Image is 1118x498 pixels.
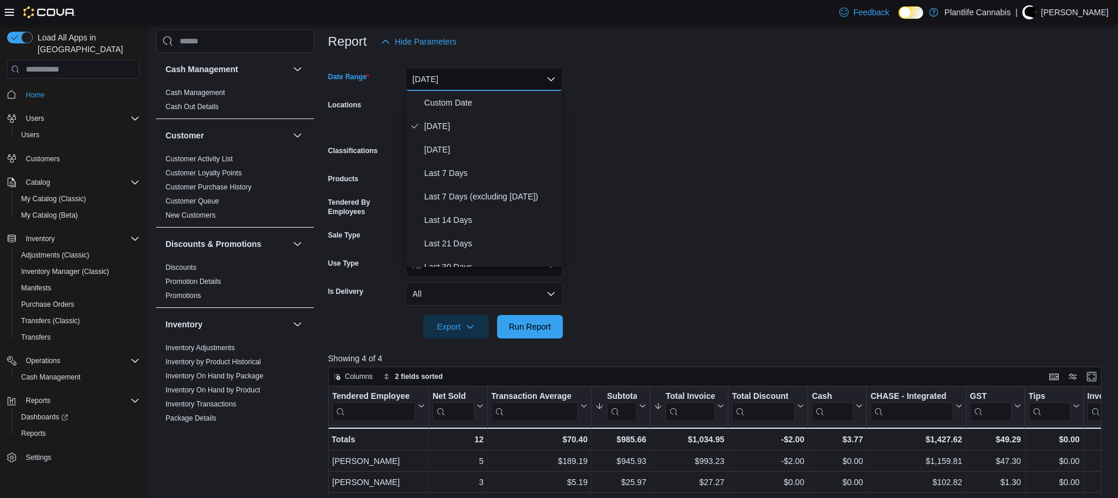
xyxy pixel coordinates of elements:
[870,432,962,446] div: $1,427.62
[332,391,425,421] button: Tendered Employee
[1028,476,1079,490] div: $0.00
[165,291,201,300] span: Promotions
[899,6,923,19] input: Dark Mode
[16,208,83,222] a: My Catalog (Beta)
[491,432,587,446] div: $70.40
[156,152,314,227] div: Customer
[165,103,219,111] a: Cash Out Details
[12,369,144,385] button: Cash Management
[165,400,237,408] a: Inventory Transactions
[21,232,59,246] button: Inventory
[16,265,140,279] span: Inventory Manager (Classic)
[21,267,109,276] span: Inventory Manager (Classic)
[328,72,370,82] label: Date Range
[291,62,305,76] button: Cash Management
[329,370,377,384] button: Columns
[812,391,863,421] button: Cash
[21,194,86,204] span: My Catalog (Classic)
[21,111,140,126] span: Users
[21,88,49,102] a: Home
[165,211,215,219] a: New Customers
[165,182,252,192] span: Customer Purchase History
[291,128,305,143] button: Customer
[291,237,305,251] button: Discounts & Promotions
[33,32,140,55] span: Load All Apps in [GEOGRAPHIC_DATA]
[491,391,587,421] button: Transaction Average
[16,297,140,311] span: Purchase Orders
[21,152,65,166] a: Customers
[328,353,1110,364] p: Showing 4 of 4
[16,330,140,344] span: Transfers
[654,455,724,469] div: $993.23
[433,391,474,402] div: Net Sold
[2,231,144,247] button: Inventory
[332,455,425,469] div: [PERSON_NAME]
[1085,370,1099,384] button: Enter fullscreen
[424,119,558,133] span: [DATE]
[2,110,144,127] button: Users
[12,329,144,345] button: Transfers
[21,372,80,382] span: Cash Management
[491,391,578,421] div: Transaction Average
[16,410,73,424] a: Dashboards
[165,386,260,394] a: Inventory On Hand by Product
[424,189,558,204] span: Last 7 Days (excluding [DATE])
[491,476,587,490] div: $5.19
[433,391,484,421] button: Net Sold
[21,87,140,101] span: Home
[395,36,457,48] span: Hide Parameters
[16,281,56,295] a: Manifests
[944,5,1011,19] p: Plantlife Cannabis
[165,292,201,300] a: Promotions
[395,372,443,381] span: 2 fields sorted
[332,476,425,490] div: [PERSON_NAME]
[165,263,197,272] a: Discounts
[21,354,140,368] span: Operations
[1022,5,1036,19] div: Camille O'Genski
[2,86,144,103] button: Home
[165,183,252,191] a: Customer Purchase History
[654,432,724,446] div: $1,034.95
[607,391,637,421] div: Subtotal
[2,449,144,466] button: Settings
[165,319,288,330] button: Inventory
[970,391,1021,421] button: GST
[165,130,204,141] h3: Customer
[12,409,144,425] a: Dashboards
[165,371,264,381] span: Inventory On Hand by Package
[21,333,50,342] span: Transfers
[1028,455,1079,469] div: $0.00
[870,391,953,402] div: CHASE - Integrated
[732,391,795,421] div: Total Discount
[165,130,288,141] button: Customer
[26,90,45,100] span: Home
[26,396,50,405] span: Reports
[21,211,78,220] span: My Catalog (Beta)
[26,356,60,365] span: Operations
[595,455,646,469] div: $945.93
[1041,5,1109,19] p: [PERSON_NAME]
[21,429,46,438] span: Reports
[12,191,144,207] button: My Catalog (Classic)
[870,455,962,469] div: $1,159.81
[12,280,144,296] button: Manifests
[16,208,140,222] span: My Catalog (Beta)
[970,476,1021,490] div: $1.30
[165,357,261,367] span: Inventory by Product Historical
[328,259,359,268] label: Use Type
[595,432,646,446] div: $985.66
[21,283,51,293] span: Manifests
[2,392,144,409] button: Reports
[607,391,637,402] div: Subtotal
[165,399,237,409] span: Inventory Transactions
[1028,391,1070,402] div: Tips
[156,260,314,307] div: Discounts & Promotions
[870,476,962,490] div: $102.82
[332,432,425,446] div: Totals
[165,344,235,352] a: Inventory Adjustments
[424,96,558,110] span: Custom Date
[654,391,724,421] button: Total Invoiced
[970,432,1021,446] div: $49.29
[16,314,140,328] span: Transfers (Classic)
